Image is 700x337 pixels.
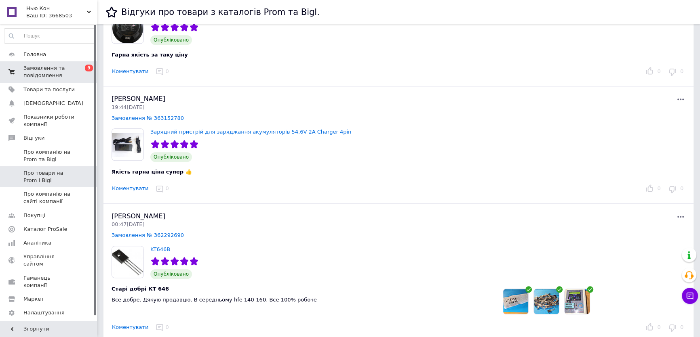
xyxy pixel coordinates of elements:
[23,309,65,316] span: Налаштування
[23,65,75,79] span: Замовлення та повідомлення
[682,288,698,304] button: Чат з покупцем
[112,221,144,227] span: 00:47[DATE]
[150,246,170,252] a: KT646B
[23,239,51,247] span: Аналітика
[112,232,184,238] a: Замовлення № 362292690
[23,212,45,219] span: Покупці
[23,253,75,268] span: Управління сайтом
[23,274,75,289] span: Гаманець компанії
[112,52,188,58] span: Гарна якість за таку ціну
[23,86,75,93] span: Товари та послуги
[112,323,149,332] button: Коментувати
[121,7,320,17] h1: Відгуки про товари з каталогів Prom та Bigl.
[23,190,75,205] span: Про компанію на сайті компанії
[4,29,95,43] input: Пошук
[112,169,192,175] span: Якість гарна ціна супер 👍
[23,51,46,58] span: Головна
[23,170,75,184] span: Про товари на Prom і Bigl
[23,149,75,163] span: Про компанію на Prom та Bigl
[112,95,165,103] span: [PERSON_NAME]
[112,297,317,303] span: Все добре. Дякую продавцю. В середньому hfe 140-160. Все 100% робоче
[150,152,192,162] span: Опубліковано
[150,129,351,135] a: Зарядний пристрій для заряджання акумуляторів 54,6V 2A Charger 4pin
[150,35,192,45] span: Опубліковано
[26,5,87,12] span: Нью Кон
[112,115,184,121] a: Замовлення № 363152780
[23,134,44,142] span: Відгуки
[112,184,149,193] button: Коментувати
[23,100,83,107] span: [DEMOGRAPHIC_DATA]
[23,226,67,233] span: Каталог ProSale
[112,67,149,76] button: Коментувати
[112,286,169,292] span: Старі добрі КТ 646
[112,12,143,43] img: Динамік саббуфер 8" 4 Ом, 150W (JL-200A)
[112,212,165,220] span: [PERSON_NAME]
[112,246,143,278] img: KT646B
[23,113,75,128] span: Показники роботи компанії
[112,129,143,160] img: Зарядний пристрій для заряджання акумуляторів 54,6V 2A Charger 4pin
[150,269,192,279] span: Опубліковано
[112,104,144,110] span: 19:44[DATE]
[23,295,44,303] span: Маркет
[26,12,97,19] div: Ваш ID: 3668503
[85,65,93,71] span: 9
